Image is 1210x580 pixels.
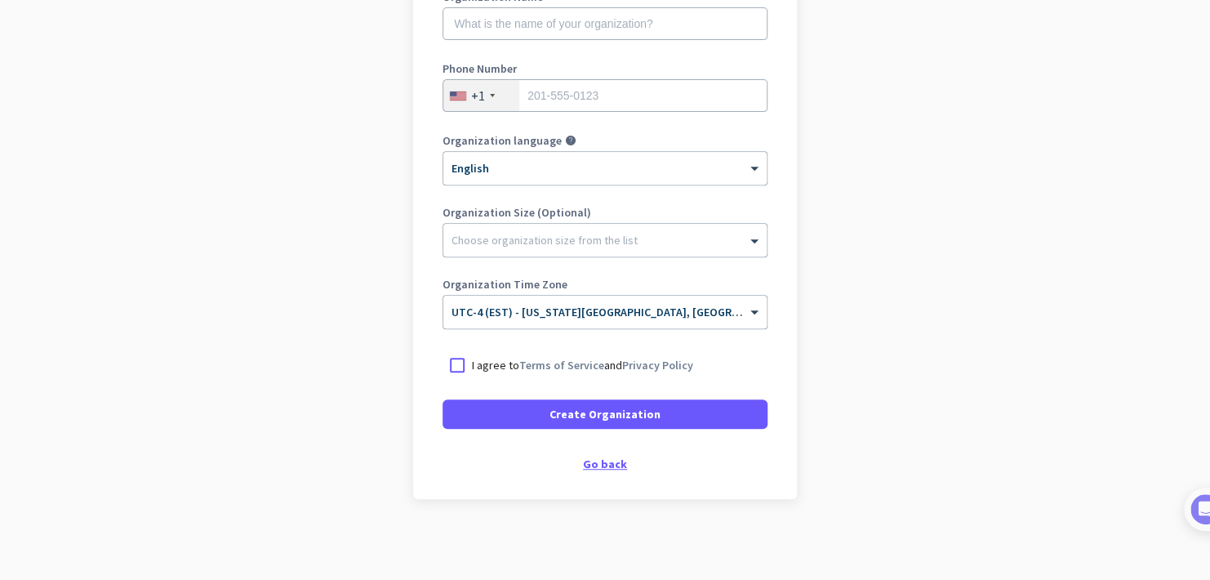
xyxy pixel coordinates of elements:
[443,279,767,290] label: Organization Time Zone
[472,357,693,373] p: I agree to and
[519,358,604,373] a: Terms of Service
[549,406,661,422] span: Create Organization
[443,135,562,146] label: Organization language
[443,458,767,470] div: Go back
[443,207,767,218] label: Organization Size (Optional)
[443,7,767,40] input: What is the name of your organization?
[622,358,693,373] a: Privacy Policy
[443,79,767,112] input: 201-555-0123
[443,399,767,429] button: Create Organization
[565,135,576,146] i: help
[443,63,767,74] label: Phone Number
[471,87,485,104] div: +1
